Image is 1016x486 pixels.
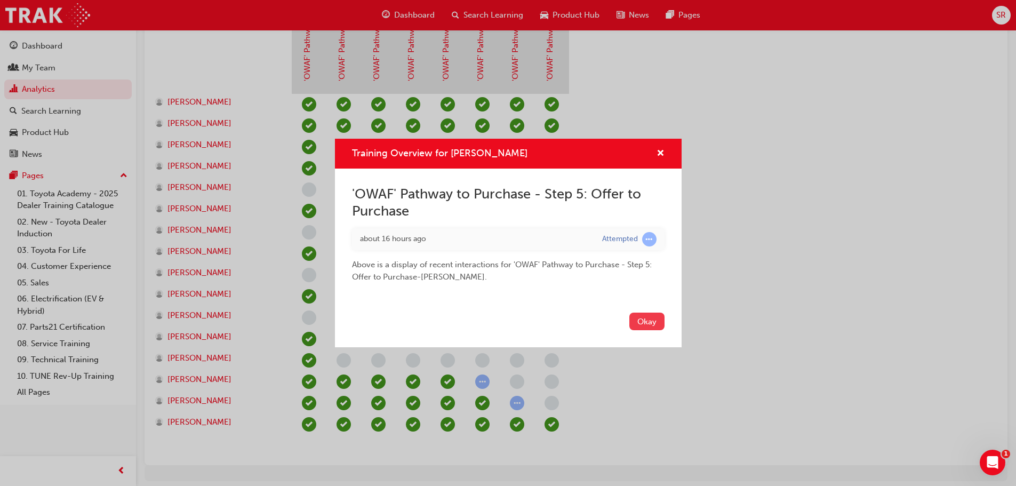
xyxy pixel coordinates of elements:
[980,450,1005,475] iframe: Intercom live chat
[629,313,665,330] button: Okay
[657,147,665,161] button: cross-icon
[360,233,586,245] div: Fri Aug 22 2025 16:43:07 GMT+1000 (Australian Eastern Standard Time)
[352,250,665,283] div: Above is a display of recent interactions for 'OWAF' Pathway to Purchase - Step 5: Offer to Purch...
[335,139,682,347] div: Training Overview for Stephen Rebecchi
[352,147,527,159] span: Training Overview for [PERSON_NAME]
[352,186,665,220] h2: 'OWAF' Pathway to Purchase - Step 5: Offer to Purchase
[1002,450,1010,458] span: 1
[657,149,665,159] span: cross-icon
[602,234,638,244] div: Attempted
[642,232,657,246] span: learningRecordVerb_ATTEMPT-icon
